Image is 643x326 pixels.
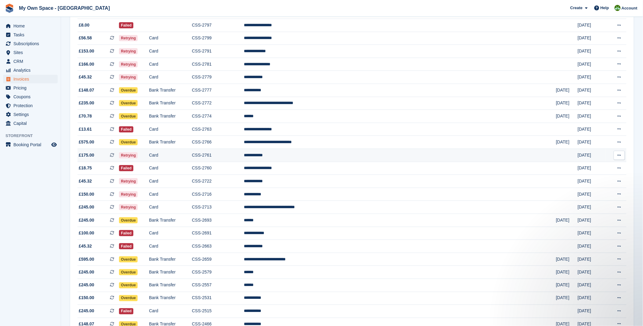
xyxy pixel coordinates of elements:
[119,217,138,223] span: Overdue
[578,97,606,110] td: [DATE]
[13,66,50,74] span: Analytics
[192,214,244,227] td: CSS-2693
[13,92,50,101] span: Coupons
[192,227,244,240] td: CSS-2691
[3,92,58,101] a: menu
[149,123,192,136] td: Card
[79,113,92,119] span: £70.78
[601,5,609,11] span: Help
[79,178,92,184] span: £45.32
[13,119,50,128] span: Capital
[149,162,192,175] td: Card
[3,31,58,39] a: menu
[79,48,94,54] span: £153.00
[79,295,94,301] span: £150.00
[578,45,606,58] td: [DATE]
[79,217,94,223] span: £245.00
[119,269,138,275] span: Overdue
[79,230,94,236] span: £100.00
[3,57,58,66] a: menu
[149,279,192,292] td: Bank Transfer
[3,22,58,30] a: menu
[149,110,192,123] td: Bank Transfer
[119,113,138,119] span: Overdue
[79,165,92,171] span: £18.75
[3,140,58,149] a: menu
[119,61,138,67] span: Retrying
[192,305,244,318] td: CSS-2515
[578,240,606,253] td: [DATE]
[149,58,192,71] td: Card
[192,279,244,292] td: CSS-2557
[119,126,133,132] span: Failed
[3,39,58,48] a: menu
[556,292,578,305] td: [DATE]
[570,5,583,11] span: Create
[578,84,606,97] td: [DATE]
[13,39,50,48] span: Subscriptions
[79,100,94,106] span: £235.00
[578,253,606,266] td: [DATE]
[79,74,92,80] span: £45.32
[149,227,192,240] td: Card
[192,253,244,266] td: CSS-2659
[149,214,192,227] td: Bank Transfer
[13,110,50,119] span: Settings
[119,243,133,249] span: Failed
[192,240,244,253] td: CSS-2663
[5,4,14,13] img: stora-icon-8386f47178a22dfd0bd8f6a31ec36ba5ce8667c1dd55bd0f319d3a0aa187defe.svg
[79,139,94,145] span: £575.00
[192,19,244,32] td: CSS-2797
[149,84,192,97] td: Bank Transfer
[578,214,606,227] td: [DATE]
[79,282,94,288] span: £245.00
[192,32,244,45] td: CSS-2799
[119,22,133,28] span: Failed
[119,48,138,54] span: Retrying
[3,101,58,110] a: menu
[3,84,58,92] a: menu
[79,126,92,132] span: £13.61
[79,243,92,249] span: £45.32
[119,178,138,184] span: Retrying
[79,152,94,158] span: £175.00
[149,305,192,318] td: Card
[3,119,58,128] a: menu
[119,230,133,236] span: Failed
[192,45,244,58] td: CSS-2791
[13,75,50,83] span: Invoices
[149,266,192,279] td: Bank Transfer
[578,136,606,149] td: [DATE]
[119,295,138,301] span: Overdue
[79,22,89,28] span: £8.00
[119,282,138,288] span: Overdue
[149,201,192,214] td: Card
[622,5,638,11] span: Account
[149,149,192,162] td: Card
[149,32,192,45] td: Card
[13,101,50,110] span: Protection
[615,5,621,11] img: Keely
[578,123,606,136] td: [DATE]
[578,58,606,71] td: [DATE]
[3,75,58,83] a: menu
[192,58,244,71] td: CSS-2781
[578,175,606,188] td: [DATE]
[578,149,606,162] td: [DATE]
[192,149,244,162] td: CSS-2761
[149,136,192,149] td: Bank Transfer
[556,136,578,149] td: [DATE]
[192,292,244,305] td: CSS-2531
[192,136,244,149] td: CSS-2766
[578,110,606,123] td: [DATE]
[192,123,244,136] td: CSS-2763
[578,279,606,292] td: [DATE]
[149,175,192,188] td: Card
[119,139,138,145] span: Overdue
[149,188,192,201] td: Card
[119,308,133,314] span: Failed
[79,191,94,197] span: £150.00
[556,84,578,97] td: [DATE]
[5,133,61,139] span: Storefront
[13,140,50,149] span: Booking Portal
